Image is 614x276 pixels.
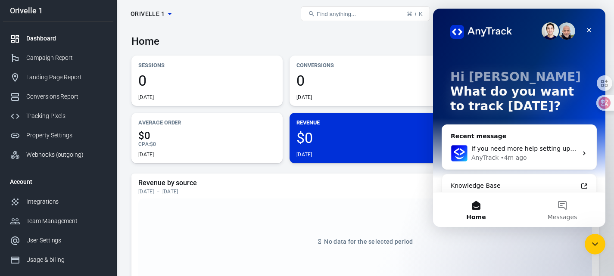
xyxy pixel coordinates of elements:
div: [DATE] [138,151,154,158]
iframe: Intercom live chat [585,234,605,254]
div: Landing Page Report [26,73,106,82]
div: Knowledge Base [18,173,144,182]
span: $0 [138,130,276,141]
span: No data for the selected period [324,238,413,245]
div: [DATE] [296,94,312,101]
span: Orivelle 1 [131,9,165,19]
div: Property Settings [26,131,106,140]
div: Dashboard [26,34,106,43]
a: Dashboard [3,29,113,48]
div: Conversions Report [26,92,106,101]
button: Find anything...⌘ + K [301,6,430,21]
h3: Home [131,35,159,47]
div: [DATE] [296,151,312,158]
span: CPA : [138,141,150,147]
button: Orivelle 1 [127,6,175,22]
span: 0 [296,73,434,88]
span: $0 [296,130,434,145]
a: Webhooks (outgoing) [3,145,113,164]
div: ⌘ + K [407,11,423,17]
span: 0 [138,73,276,88]
a: Team Management [3,211,113,231]
div: Webhooks (outgoing) [26,150,106,159]
a: Sign out [586,3,607,24]
p: Sessions [138,61,276,70]
div: Usage & billing [26,255,106,264]
div: AnyTrack [38,145,65,154]
a: Knowledge Base [12,169,160,185]
a: Campaign Report [3,48,113,68]
div: Team Management [26,217,106,226]
div: User Settings [26,236,106,245]
div: [DATE] － [DATE] [138,188,592,195]
div: [DATE] [138,94,154,101]
iframe: Intercom live chat [433,9,605,227]
div: • 4m ago [67,145,94,154]
p: Revenue [296,118,434,127]
span: Find anything... [317,11,356,17]
li: Account [3,171,113,192]
a: Conversions Report [3,87,113,106]
div: Integrations [26,197,106,206]
a: Property Settings [3,126,113,145]
p: Average Order [138,118,276,127]
button: Messages [86,184,172,218]
a: Landing Page Report [3,68,113,87]
span: Home [33,205,53,211]
div: Tracking Pixels [26,112,106,121]
h5: Revenue by source [138,179,592,187]
div: Close [148,14,164,29]
span: $0 [150,141,156,147]
p: Conversions [296,61,434,70]
div: Campaign Report [26,53,106,62]
div: Orivelle 1 [3,7,113,15]
a: Tracking Pixels [3,106,113,126]
a: Integrations [3,192,113,211]
span: Messages [115,205,144,211]
a: Usage & billing [3,250,113,270]
a: User Settings [3,231,113,250]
